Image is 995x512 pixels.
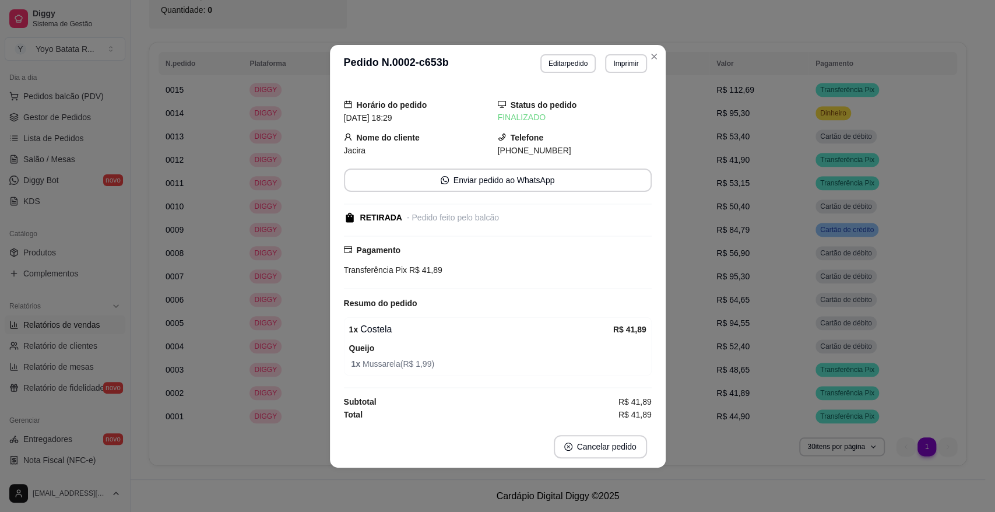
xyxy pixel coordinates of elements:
[618,408,652,421] span: R$ 41,89
[344,54,449,73] h3: Pedido N. 0002-c653b
[344,299,417,308] strong: Resumo do pedido
[498,146,571,155] span: [PHONE_NUMBER]
[564,443,572,451] span: close-circle
[498,133,506,141] span: phone
[344,265,407,275] span: Transferência Pix
[349,325,358,334] strong: 1 x
[351,357,646,370] span: Mussarela ( R$ 1,99 )
[357,100,427,110] strong: Horário do pedido
[357,133,420,142] strong: Nome do cliente
[344,169,652,192] button: whats-appEnviar pedido ao WhatsApp
[344,113,392,122] span: [DATE] 18:29
[344,246,352,254] span: credit-card
[351,359,363,369] strong: 1 x
[540,54,596,73] button: Editarpedido
[511,133,544,142] strong: Telefone
[344,133,352,141] span: user
[407,212,499,224] div: - Pedido feito pelo balcão
[344,146,365,155] span: Jacira
[360,212,402,224] div: RETIRADA
[605,54,646,73] button: Imprimir
[618,395,652,408] span: R$ 41,89
[407,265,442,275] span: R$ 41,89
[357,246,400,255] strong: Pagamento
[511,100,577,110] strong: Status do pedido
[613,325,646,334] strong: R$ 41,89
[554,435,647,458] button: close-circleCancelar pedido
[344,397,377,406] strong: Subtotal
[498,100,506,108] span: desktop
[349,322,613,336] div: Costela
[498,111,652,124] div: FINALIZADO
[344,410,363,419] strong: Total
[349,343,375,353] strong: Queijo
[344,100,352,108] span: calendar
[441,176,449,184] span: whats-app
[645,47,663,66] button: Close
